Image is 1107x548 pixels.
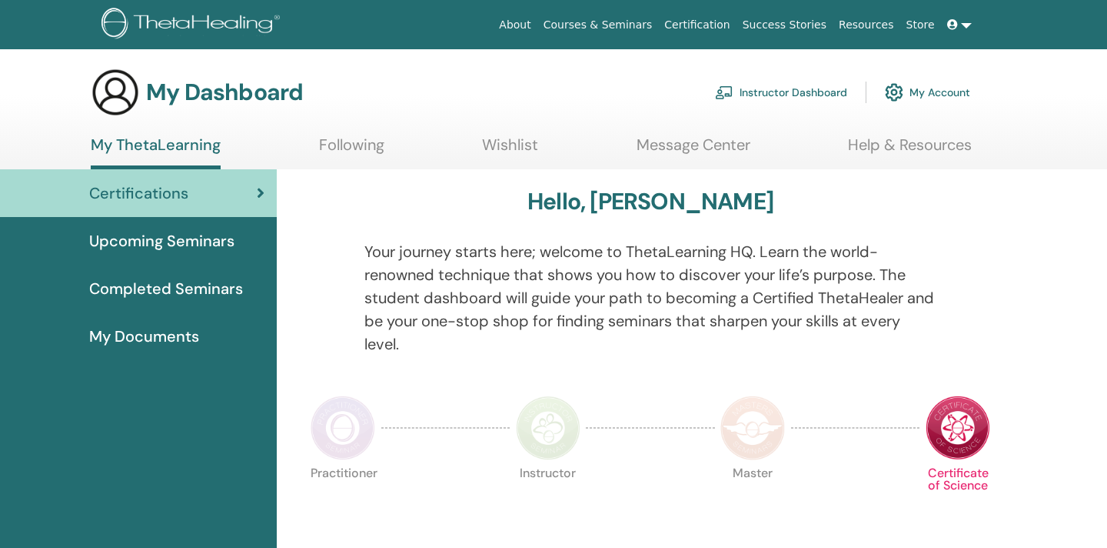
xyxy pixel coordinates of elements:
a: Success Stories [736,11,833,39]
a: Courses & Seminars [537,11,659,39]
img: cog.svg [885,79,903,105]
img: Certificate of Science [926,396,990,460]
img: chalkboard-teacher.svg [715,85,733,99]
a: Message Center [637,135,750,165]
a: Following [319,135,384,165]
a: Resources [833,11,900,39]
a: About [493,11,537,39]
a: My Account [885,75,970,109]
img: generic-user-icon.jpg [91,68,140,117]
a: Certification [658,11,736,39]
p: Practitioner [311,467,375,532]
span: My Documents [89,325,199,348]
a: Store [900,11,941,39]
span: Certifications [89,182,188,205]
img: Master [720,396,785,460]
h3: Hello, [PERSON_NAME] [527,188,773,216]
p: Your journey starts here; welcome to ThetaLearning HQ. Learn the world-renowned technique that sh... [364,240,937,356]
span: Completed Seminars [89,277,243,300]
img: Instructor [516,396,580,460]
a: Instructor Dashboard [715,75,847,109]
p: Certificate of Science [926,467,990,532]
a: Help & Resources [848,135,972,165]
span: Upcoming Seminars [89,229,234,252]
img: Practitioner [311,396,375,460]
a: My ThetaLearning [91,135,221,169]
p: Master [720,467,785,532]
a: Wishlist [482,135,538,165]
h3: My Dashboard [146,79,303,106]
p: Instructor [516,467,580,532]
img: logo.png [101,8,285,42]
